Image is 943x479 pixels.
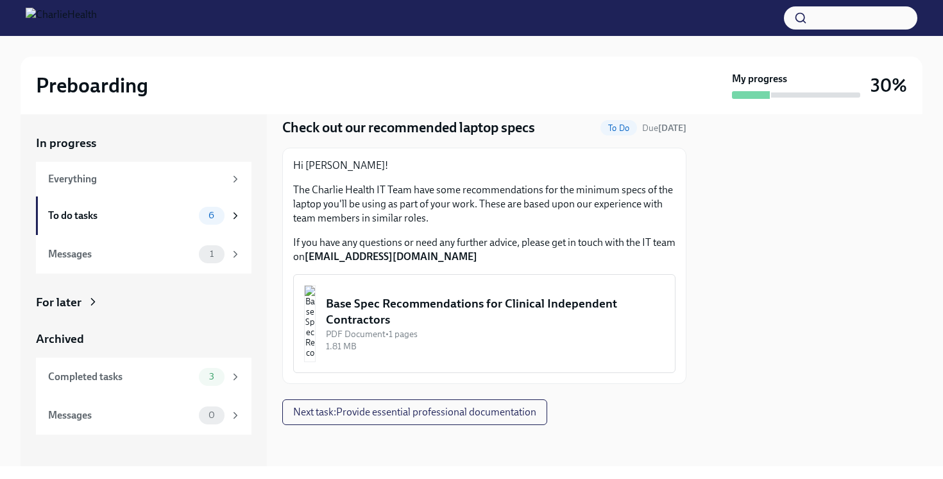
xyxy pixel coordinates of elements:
a: Messages0 [36,396,251,435]
button: Base Spec Recommendations for Clinical Independent ContractorsPDF Document•1 pages1.81 MB [293,274,675,373]
strong: My progress [732,72,787,86]
span: August 22nd, 2025 08:00 [642,122,686,134]
div: Completed tasks [48,370,194,384]
div: Base Spec Recommendations for Clinical Independent Contractors [326,295,665,328]
div: For later [36,294,81,311]
strong: [DATE] [658,123,686,134]
p: The Charlie Health IT Team have some recommendations for the minimum specs of the laptop you'll b... [293,183,675,225]
a: Messages1 [36,235,251,274]
button: Next task:Provide essential professional documentation [282,399,547,425]
span: To Do [600,123,637,133]
a: Archived [36,331,251,347]
h4: Check out our recommended laptop specs [282,118,535,137]
a: To do tasks6 [36,196,251,235]
span: Next task : Provide essential professional documentation [293,406,536,419]
div: PDF Document • 1 pages [326,328,665,340]
div: Messages [48,247,194,261]
div: To do tasks [48,209,194,223]
p: Hi [PERSON_NAME]! [293,159,675,173]
div: 1.81 MB [326,340,665,353]
a: In progress [36,135,251,152]
a: For later [36,294,251,311]
strong: [EMAIL_ADDRESS][DOMAIN_NAME] [305,250,477,263]
a: Everything [36,162,251,196]
span: 6 [201,211,222,220]
h2: Preboarding [36,73,148,98]
span: 0 [201,410,223,420]
h3: 30% [871,74,907,97]
span: 1 [202,249,221,259]
p: If you have any questions or need any further advice, please get in touch with the IT team on [293,236,675,264]
a: Completed tasks3 [36,358,251,396]
span: 3 [201,372,222,381]
div: Messages [48,408,194,422]
span: Due [642,123,686,134]
img: CharlieHealth [26,8,97,28]
img: Base Spec Recommendations for Clinical Independent Contractors [304,285,316,362]
div: Everything [48,172,225,186]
